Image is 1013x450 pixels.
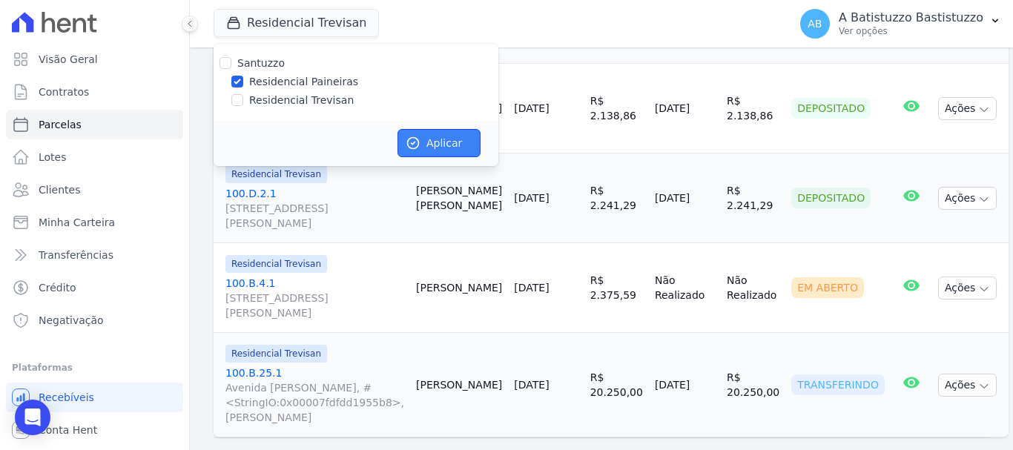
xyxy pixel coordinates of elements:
label: Santuzzo [237,57,285,69]
span: Negativação [39,313,104,328]
span: AB [808,19,822,29]
button: Ações [938,187,997,210]
span: [STREET_ADDRESS][PERSON_NAME] [225,291,404,320]
span: Lotes [39,150,67,165]
button: Ações [938,277,997,300]
td: R$ 2.138,86 [721,64,785,153]
a: [DATE] [514,102,549,114]
a: Parcelas [6,110,183,139]
td: [DATE] [649,64,721,153]
span: Parcelas [39,117,82,132]
span: Transferências [39,248,113,262]
span: Conta Hent [39,423,97,437]
span: Clientes [39,182,80,197]
td: Não Realizado [649,243,721,333]
p: A Batistuzzo Bastistuzzo [839,10,983,25]
button: Ações [938,97,997,120]
button: Residencial Trevisan [214,9,379,37]
td: [PERSON_NAME] [410,333,508,437]
a: [DATE] [514,192,549,204]
a: Negativação [6,305,183,335]
span: Minha Carteira [39,215,115,230]
a: [DATE] [514,379,549,391]
span: [STREET_ADDRESS][PERSON_NAME] [225,201,404,231]
a: Recebíveis [6,383,183,412]
a: Lotes [6,142,183,172]
td: [DATE] [649,333,721,437]
div: Plataformas [12,359,177,377]
span: Residencial Trevisan [225,255,327,273]
span: Residencial Trevisan [225,345,327,363]
td: R$ 2.375,59 [584,243,649,333]
a: 100.D.2.1[STREET_ADDRESS][PERSON_NAME] [225,186,404,231]
td: R$ 20.250,00 [584,333,649,437]
a: Contratos [6,77,183,107]
span: Residencial Trevisan [225,165,327,183]
span: Avenida [PERSON_NAME], #<StringIO:0x00007fdfdd1955b8>, [PERSON_NAME] [225,380,404,425]
div: Depositado [791,188,871,208]
a: Crédito [6,273,183,302]
a: 100.B.4.1[STREET_ADDRESS][PERSON_NAME] [225,276,404,320]
td: R$ 2.241,29 [721,153,785,243]
button: Ações [938,374,997,397]
a: Minha Carteira [6,208,183,237]
div: Transferindo [791,374,885,395]
span: Visão Geral [39,52,98,67]
span: Recebíveis [39,390,94,405]
a: 100.B.25.1Avenida [PERSON_NAME], #<StringIO:0x00007fdfdd1955b8>, [PERSON_NAME] [225,365,404,425]
div: Depositado [791,98,871,119]
td: R$ 20.250,00 [721,333,785,437]
button: Aplicar [397,129,481,157]
td: [DATE] [649,153,721,243]
a: [DATE] [514,282,549,294]
div: Em Aberto [791,277,864,298]
a: Clientes [6,175,183,205]
td: [PERSON_NAME] [PERSON_NAME] [410,153,508,243]
span: Contratos [39,85,89,99]
label: Residencial Trevisan [249,93,354,108]
p: Ver opções [839,25,983,37]
button: AB A Batistuzzo Bastistuzzo Ver opções [788,3,1013,44]
a: Transferências [6,240,183,270]
label: Residencial Paineiras [249,74,358,90]
a: Conta Hent [6,415,183,445]
td: [PERSON_NAME] [410,243,508,333]
span: Crédito [39,280,76,295]
td: Não Realizado [721,243,785,333]
a: Visão Geral [6,44,183,74]
td: R$ 2.138,86 [584,64,649,153]
td: R$ 2.241,29 [584,153,649,243]
div: Open Intercom Messenger [15,400,50,435]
